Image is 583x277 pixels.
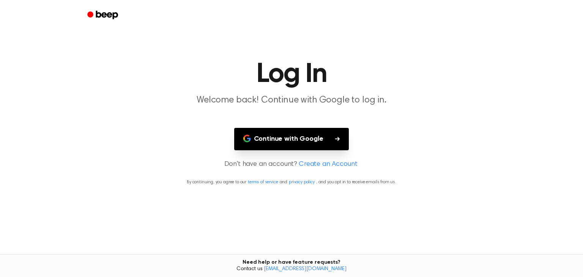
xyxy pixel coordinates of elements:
[146,94,437,107] p: Welcome back! Continue with Google to log in.
[248,180,278,184] a: terms of service
[97,61,486,88] h1: Log In
[9,159,574,170] p: Don't have an account?
[299,159,357,170] a: Create an Account
[264,266,347,272] a: [EMAIL_ADDRESS][DOMAIN_NAME]
[82,8,125,23] a: Beep
[234,128,349,150] button: Continue with Google
[5,266,578,273] span: Contact us
[289,180,315,184] a: privacy policy
[9,179,574,186] p: By continuing, you agree to our and , and you opt in to receive emails from us.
